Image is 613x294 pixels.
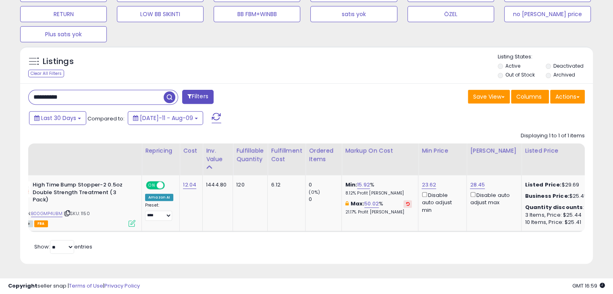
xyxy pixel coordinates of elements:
[422,181,436,189] a: 23.62
[511,90,549,104] button: Columns
[104,282,140,290] a: Privacy Policy
[357,181,370,189] a: 15.92
[525,219,592,226] div: 10 Items, Price: $25.41
[470,147,518,155] div: [PERSON_NAME]
[164,182,177,189] span: OFF
[364,200,379,208] a: 50.02
[271,147,302,164] div: Fulfillment Cost
[406,202,409,206] i: Revert to store-level Max Markup
[20,26,107,42] button: Plus satıs yok
[525,211,592,219] div: 3 Items, Price: $25.44
[31,210,62,217] a: B00GMP4UBM
[29,111,86,125] button: Last 30 Days
[422,190,460,214] div: Disable auto adjust min
[145,203,173,221] div: Preset:
[504,6,591,22] button: no [PERSON_NAME] price
[206,147,229,164] div: Inv. value
[145,194,173,201] div: Amazon AI
[525,181,561,188] b: Listed Price:
[20,6,107,22] button: RETURN
[345,181,357,188] b: Min:
[183,181,196,189] a: 12.04
[345,181,412,196] div: %
[69,282,103,290] a: Terms of Use
[345,190,412,196] p: 8.12% Profit [PERSON_NAME]
[147,182,157,189] span: ON
[34,243,92,251] span: Show: entries
[498,53,593,61] p: Listing States:
[345,200,412,215] div: %
[310,6,397,22] button: satıs yok
[521,132,585,140] div: Displaying 1 to 1 of 1 items
[422,147,463,155] div: Min Price
[525,181,592,188] div: $29.69
[12,147,138,155] div: Title
[183,147,199,155] div: Cost
[182,90,214,104] button: Filters
[470,181,485,189] a: 28.45
[525,203,583,211] b: Quantity discounts
[345,201,348,206] i: This overrides the store level max markup for this listing
[572,282,605,290] span: 2025-09-9 16:59 GMT
[505,71,535,78] label: Out of Stock
[87,115,125,122] span: Compared to:
[345,209,412,215] p: 21.17% Profit [PERSON_NAME]
[525,147,594,155] div: Listed Price
[351,200,365,207] b: Max:
[345,147,415,155] div: Markup on Cost
[43,56,74,67] h5: Listings
[525,192,569,200] b: Business Price:
[128,111,203,125] button: [DATE]-11 - Aug-09
[553,62,583,69] label: Deactivated
[525,193,592,200] div: $25.45
[206,181,226,188] div: 1444.80
[140,114,193,122] span: [DATE]-11 - Aug-09
[407,6,494,22] button: ÖZEL
[271,181,299,188] div: 6.12
[505,62,520,69] label: Active
[145,147,176,155] div: Repricing
[309,147,338,164] div: Ordered Items
[64,210,90,217] span: | SKU: 1150
[309,189,320,195] small: (0%)
[41,114,76,122] span: Last 30 Days
[342,143,418,175] th: The percentage added to the cost of goods (COGS) that forms the calculator for Min & Max prices.
[236,181,261,188] div: 120
[470,190,515,206] div: Disable auto adjust max
[34,220,48,227] span: FBA
[309,181,341,188] div: 0
[525,204,592,211] div: :
[309,196,341,203] div: 0
[33,181,131,206] b: High Time Bump Stopper-2 0.5oz Double Strength Treatment (3 Pack)
[550,90,585,104] button: Actions
[516,93,542,101] span: Columns
[236,147,264,164] div: Fulfillable Quantity
[8,282,140,290] div: seller snap | |
[214,6,300,22] button: BB FBM+WINBB
[468,90,510,104] button: Save View
[8,282,37,290] strong: Copyright
[28,70,64,77] div: Clear All Filters
[553,71,575,78] label: Archived
[117,6,204,22] button: LOW BB SIKINTI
